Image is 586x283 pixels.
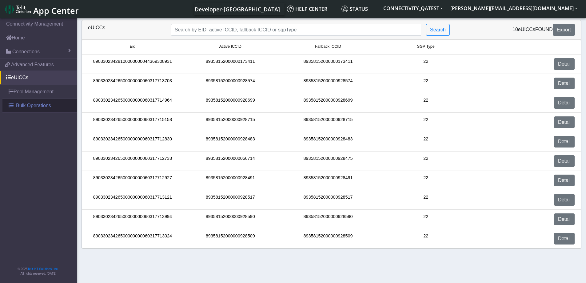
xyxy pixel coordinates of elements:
div: 89358152000000928590 [279,213,377,225]
div: 89358152000000928699 [181,97,279,109]
div: 22 [377,233,475,245]
div: 22 [377,136,475,148]
div: 22 [377,116,475,128]
div: 89358152000000928491 [279,175,377,186]
div: 89358152000000928509 [279,233,377,245]
div: 89358152000000928483 [279,136,377,148]
button: Search [426,24,450,36]
a: Detail [554,175,575,186]
div: 89033023426500000000060317712830 [84,136,181,148]
div: 89358152000000928483 [181,136,279,148]
input: Search... [171,24,421,36]
span: Help center [287,6,327,12]
div: 89358152000000928509 [181,233,279,245]
div: 89358152000000928574 [181,78,279,89]
div: 22 [377,78,475,89]
button: CONNECTIVITY_QATEST [380,3,447,14]
div: 22 [377,194,475,206]
div: 89358152000000928475 [279,155,377,167]
span: SGP Type [417,44,435,50]
div: 89033023426500000000060317713994 [84,213,181,225]
a: Pool Management [2,85,77,99]
div: 22 [377,213,475,225]
span: Advanced Features [11,61,54,68]
div: 89358152000000928715 [181,116,279,128]
a: Bulk Operations [2,99,77,112]
div: 89033023426500000000060317712733 [84,155,181,167]
a: Detail [554,194,575,206]
div: 89358152000000173411 [181,58,279,70]
a: Telit IoT Solutions, Inc. [28,267,58,271]
span: Status [341,6,368,12]
div: eUICCs [83,24,166,36]
a: Help center [285,3,339,15]
div: 89033023426500000000060317712927 [84,175,181,186]
a: Detail [554,213,575,225]
div: 89033023426500000000060317713121 [84,194,181,206]
img: logo-telit-cinterion-gw-new.png [5,4,31,14]
a: Detail [554,136,575,148]
div: 89358152000000173411 [279,58,377,70]
div: 89033023426500000000060317715158 [84,116,181,128]
div: 89033023426500000000060317713024 [84,233,181,245]
span: Fallback ICCID [315,44,341,50]
div: 89358152000000928699 [279,97,377,109]
span: Export [557,27,571,32]
div: 89358152000000928590 [181,213,279,225]
span: Active ICCID [219,44,241,50]
div: 89033023428100000000044369308931 [84,58,181,70]
a: Detail [554,155,575,167]
span: Bulk Operations [16,102,51,109]
span: Developer-[GEOGRAPHIC_DATA] [195,6,280,13]
a: Your current platform instance [194,3,280,15]
div: 89358152000000928574 [279,78,377,89]
a: Status [339,3,380,15]
a: Detail [554,78,575,89]
img: status.svg [341,6,348,12]
a: Detail [554,233,575,245]
img: knowledge.svg [287,6,294,12]
a: Detail [554,116,575,128]
div: 22 [377,97,475,109]
span: Eid [130,44,135,50]
span: Connections [12,48,40,55]
span: found [535,27,553,32]
a: Detail [554,58,575,70]
button: Export [553,24,575,36]
div: 22 [377,155,475,167]
div: 89358152000000928491 [181,175,279,186]
div: 89358152000000928517 [181,194,279,206]
div: 89358152000000928517 [279,194,377,206]
div: 22 [377,175,475,186]
div: 89033023426500000000060317713703 [84,78,181,89]
span: eUICCs [518,27,535,32]
div: 22 [377,58,475,70]
span: 10 [512,27,518,32]
a: Detail [554,97,575,109]
div: 89033023426500000000060317714964 [84,97,181,109]
div: 89358152000000928715 [279,116,377,128]
a: App Center [5,2,78,16]
div: 89358152000000066714 [181,155,279,167]
button: [PERSON_NAME][EMAIL_ADDRESS][DOMAIN_NAME] [447,3,581,14]
span: App Center [33,5,79,16]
